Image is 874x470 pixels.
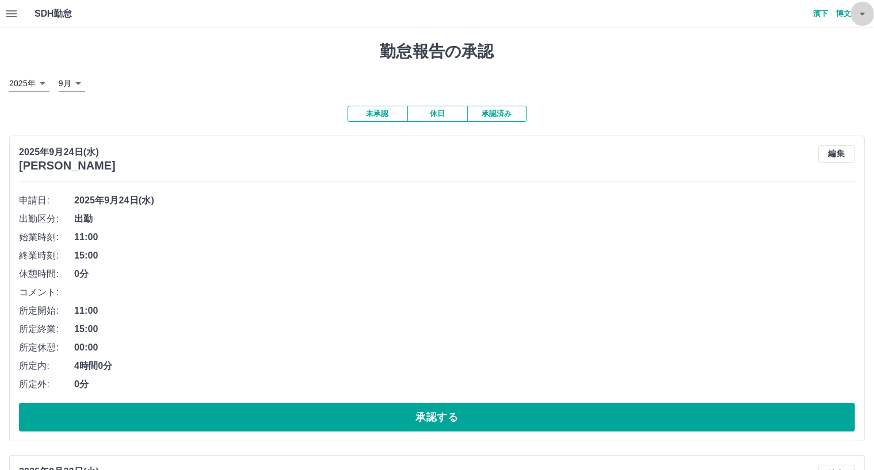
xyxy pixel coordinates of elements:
[19,267,74,281] span: 休憩時間:
[19,377,74,391] span: 所定外:
[74,194,855,207] span: 2025年9月24日(水)
[9,75,49,92] div: 2025年
[407,106,467,122] button: 休日
[19,159,116,172] h3: [PERSON_NAME]
[19,322,74,336] span: 所定終業:
[348,106,407,122] button: 未承認
[19,230,74,244] span: 始業時刻:
[467,106,527,122] button: 承認済み
[74,377,855,391] span: 0分
[19,212,74,226] span: 出勤区分:
[74,359,855,373] span: 4時間0分
[818,145,855,163] button: 編集
[74,249,855,263] span: 15:00
[74,267,855,281] span: 0分
[74,212,855,226] span: 出勤
[74,230,855,244] span: 11:00
[19,249,74,263] span: 終業時刻:
[19,286,74,299] span: コメント:
[74,341,855,355] span: 00:00
[19,403,855,432] button: 承認する
[19,145,116,159] p: 2025年9月24日(水)
[9,42,865,61] h1: 勤怠報告の承認
[59,75,85,92] div: 9月
[74,304,855,318] span: 11:00
[19,341,74,355] span: 所定休憩:
[19,304,74,318] span: 所定開始:
[74,322,855,336] span: 15:00
[19,194,74,207] span: 申請日:
[19,359,74,373] span: 所定内:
